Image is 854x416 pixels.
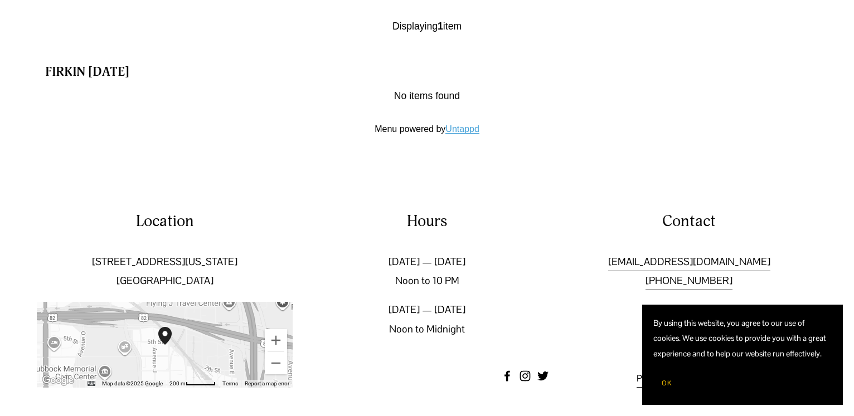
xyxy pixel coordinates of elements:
a: Report a map error [245,380,289,386]
h4: Location [37,211,293,232]
a: Terms [222,380,238,386]
p: [DATE] — [DATE] Noon to Midnight [299,300,555,338]
button: Zoom in [265,329,287,351]
h3: FIRKIN [DATE] [45,64,809,80]
button: Keyboard shortcuts [88,380,95,388]
a: Facebook [502,370,513,381]
p: By using this website, you agree to our use of cookies. We use cookies to provide you with a grea... [653,316,832,361]
div: Two Docs Brewing Co. 502 Texas Avenue Lubbock, TX, 79401, United States [158,327,185,363]
p: Menu powered by [37,123,817,136]
h4: Hours [299,211,555,232]
a: [PHONE_NUMBER] [646,271,732,290]
h4: Contact [561,211,817,232]
img: Google [40,373,76,388]
a: Open this area in Google Maps (opens a new window) [40,373,76,388]
p: | | [594,370,817,388]
div: No items found [37,89,817,102]
button: Map Scale: 200 m per 50 pixels [166,380,219,388]
button: OK [653,373,680,394]
a: Untappd [445,124,479,134]
div: Displaying item [37,19,817,33]
a: [EMAIL_ADDRESS][DOMAIN_NAME] [608,252,770,271]
span: OK [662,379,672,388]
p: [DATE] — [DATE] Noon to 10 PM [299,252,555,290]
a: instagram-unauth [520,370,531,381]
a: Privacy Policy [637,370,690,388]
a: twitter-unauth [537,370,549,381]
span: 200 m [169,380,186,386]
b: 1 [438,21,443,32]
p: [STREET_ADDRESS][US_STATE] [GEOGRAPHIC_DATA] [37,252,293,290]
span: Map data ©2025 Google [102,380,163,386]
button: Zoom out [265,352,287,374]
section: Cookie banner [642,305,843,405]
